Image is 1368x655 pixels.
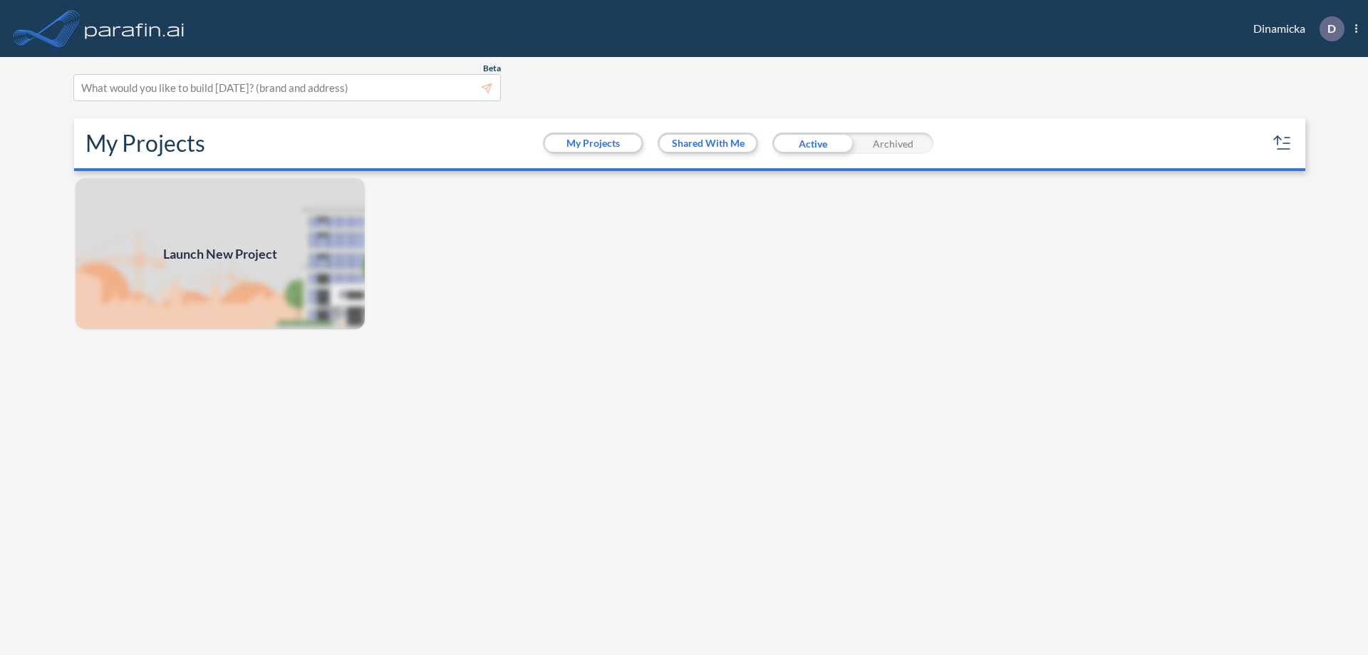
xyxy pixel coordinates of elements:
[1232,16,1357,41] div: Dinamicka
[1271,132,1294,155] button: sort
[163,244,277,264] span: Launch New Project
[1327,22,1336,35] p: D
[545,135,641,152] button: My Projects
[85,130,205,157] h2: My Projects
[853,133,933,154] div: Archived
[483,63,501,74] span: Beta
[772,133,853,154] div: Active
[74,177,366,331] img: add
[660,135,756,152] button: Shared With Me
[82,14,187,43] img: logo
[74,177,366,331] a: Launch New Project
